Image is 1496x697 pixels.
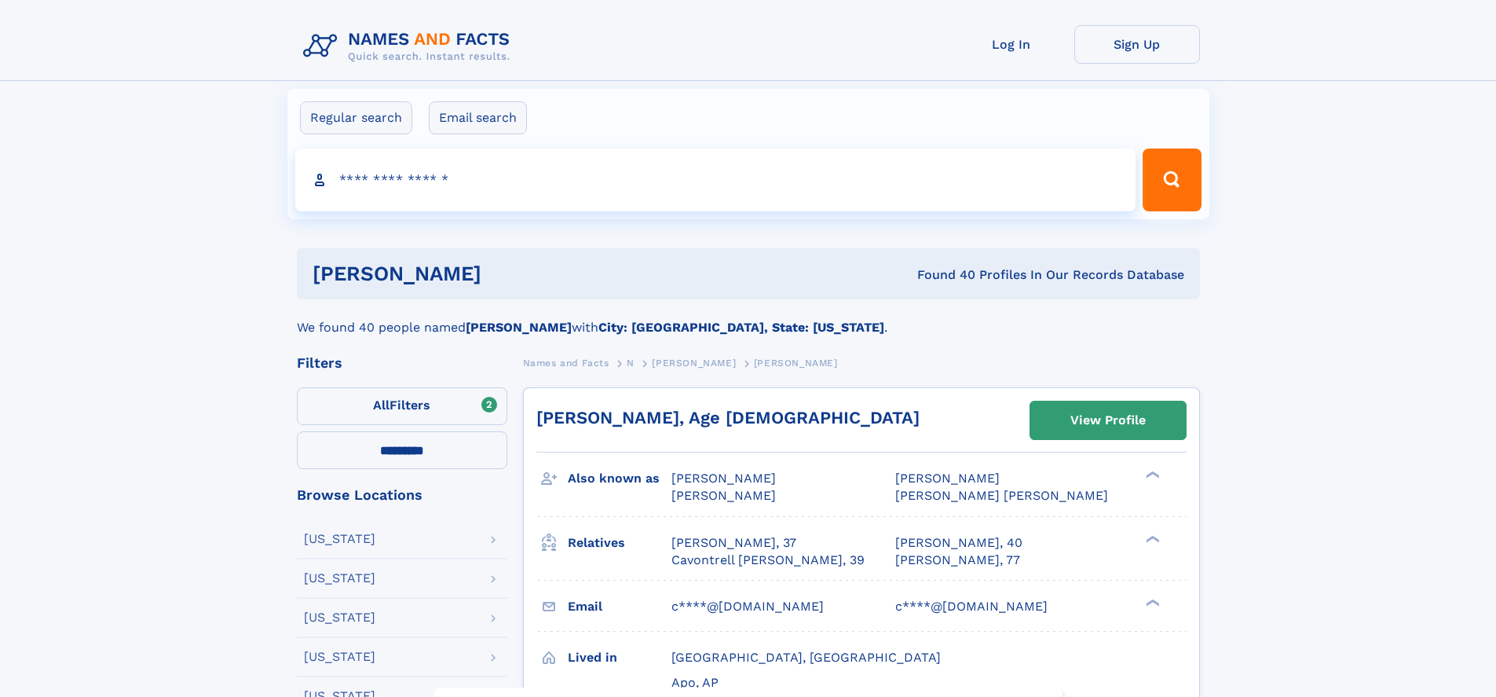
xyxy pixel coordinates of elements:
b: [PERSON_NAME] [466,320,572,335]
div: [US_STATE] [304,533,375,545]
label: Filters [297,387,507,425]
div: [US_STATE] [304,611,375,624]
a: [PERSON_NAME], Age [DEMOGRAPHIC_DATA] [536,408,920,427]
label: Regular search [300,101,412,134]
img: Logo Names and Facts [297,25,523,68]
input: search input [295,149,1136,211]
div: Found 40 Profiles In Our Records Database [699,266,1184,284]
b: City: [GEOGRAPHIC_DATA], State: [US_STATE] [598,320,884,335]
div: Browse Locations [297,488,507,502]
div: View Profile [1070,402,1146,438]
a: [PERSON_NAME], 77 [895,552,1020,569]
span: [PERSON_NAME] [671,471,776,486]
a: [PERSON_NAME], 40 [895,534,1022,552]
div: [US_STATE] [304,651,375,663]
span: Apo, AP [671,675,719,690]
span: [GEOGRAPHIC_DATA], [GEOGRAPHIC_DATA] [671,650,941,665]
button: Search Button [1143,149,1201,211]
label: Email search [429,101,527,134]
h3: Lived in [568,644,671,671]
div: We found 40 people named with . [297,299,1200,337]
a: View Profile [1030,402,1186,439]
a: N [627,353,635,372]
a: [PERSON_NAME] [652,353,736,372]
a: Cavontrell [PERSON_NAME], 39 [671,552,865,569]
div: [US_STATE] [304,572,375,585]
span: [PERSON_NAME] [PERSON_NAME] [895,488,1108,503]
span: N [627,358,635,369]
div: ❯ [1142,470,1161,480]
div: ❯ [1142,597,1161,607]
span: All [373,398,390,413]
h3: Email [568,593,671,620]
a: Log In [949,25,1074,64]
span: [PERSON_NAME] [895,471,1000,486]
a: Names and Facts [523,353,609,372]
div: Filters [297,356,507,370]
span: [PERSON_NAME] [652,358,736,369]
span: [PERSON_NAME] [671,488,776,503]
div: ❯ [1142,534,1161,544]
span: [PERSON_NAME] [754,358,838,369]
a: Sign Up [1074,25,1200,64]
h1: [PERSON_NAME] [313,264,700,284]
h3: Relatives [568,530,671,556]
a: [PERSON_NAME], 37 [671,534,796,552]
h3: Also known as [568,465,671,492]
